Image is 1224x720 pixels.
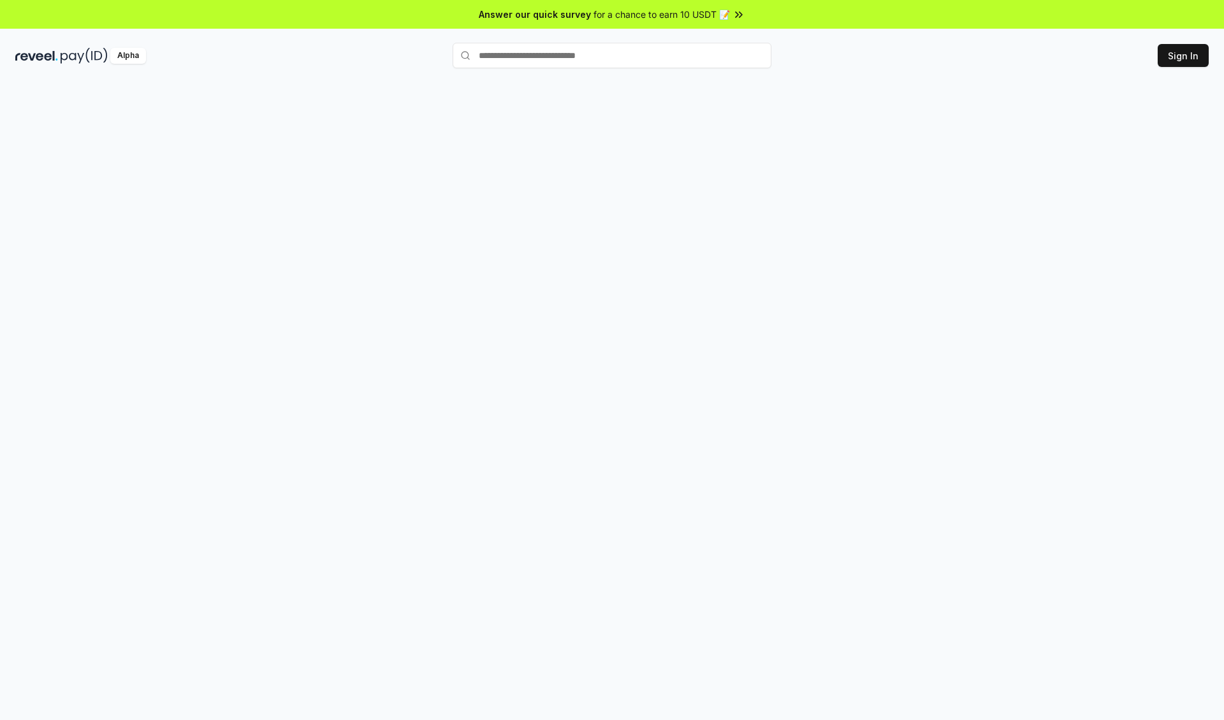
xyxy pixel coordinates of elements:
div: Alpha [110,48,146,64]
span: Answer our quick survey [479,8,591,21]
img: pay_id [61,48,108,64]
button: Sign In [1158,44,1209,67]
img: reveel_dark [15,48,58,64]
span: for a chance to earn 10 USDT 📝 [594,8,730,21]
